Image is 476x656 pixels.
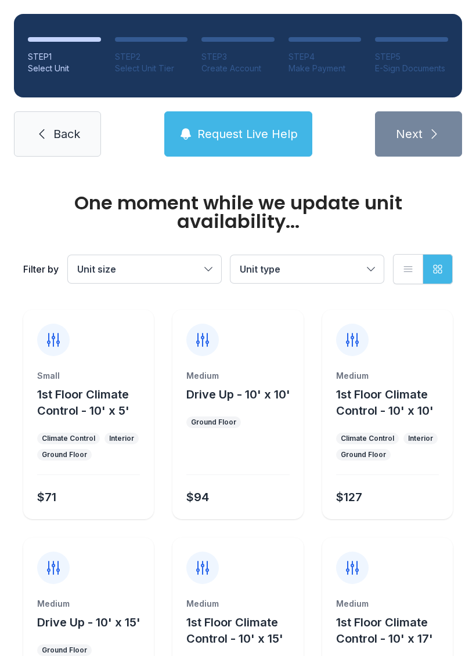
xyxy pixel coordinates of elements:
button: 1st Floor Climate Control - 10' x 10' [336,386,448,419]
div: Small [37,370,140,382]
span: 1st Floor Climate Control - 10' x 15' [186,615,283,646]
div: Ground Floor [42,450,87,459]
div: Medium [186,598,289,610]
div: Select Unit Tier [115,63,188,74]
span: Unit size [77,263,116,275]
div: Interior [408,434,433,443]
div: Medium [37,598,140,610]
div: Make Payment [289,63,362,74]
div: Ground Floor [42,646,87,655]
div: $127 [336,489,362,505]
button: Unit size [68,255,221,283]
div: STEP 3 [201,51,275,63]
span: Next [396,126,423,142]
div: Create Account [201,63,275,74]
div: Medium [336,598,439,610]
button: Unit type [230,255,384,283]
div: Climate Control [341,434,394,443]
span: Drive Up - 10' x 15' [37,615,140,629]
div: Ground Floor [341,450,386,459]
div: One moment while we update unit availability... [23,194,453,231]
button: 1st Floor Climate Control - 10' x 17' [336,614,448,647]
div: STEP 4 [289,51,362,63]
div: Ground Floor [191,418,236,427]
div: Medium [336,370,439,382]
span: Request Live Help [197,126,298,142]
div: $94 [186,489,209,505]
div: $71 [37,489,56,505]
span: Unit type [240,263,280,275]
button: 1st Floor Climate Control - 10' x 15' [186,614,298,647]
span: 1st Floor Climate Control - 10' x 10' [336,387,434,418]
div: Medium [186,370,289,382]
span: Drive Up - 10' x 10' [186,387,290,401]
div: STEP 1 [28,51,101,63]
div: Select Unit [28,63,101,74]
span: 1st Floor Climate Control - 10' x 5' [37,387,129,418]
button: Drive Up - 10' x 15' [37,614,140,630]
div: STEP 5 [375,51,448,63]
div: Climate Control [42,434,95,443]
div: Interior [109,434,134,443]
span: 1st Floor Climate Control - 10' x 17' [336,615,433,646]
div: E-Sign Documents [375,63,448,74]
button: Drive Up - 10' x 10' [186,386,290,403]
div: Filter by [23,262,59,276]
span: Back [53,126,80,142]
div: STEP 2 [115,51,188,63]
button: 1st Floor Climate Control - 10' x 5' [37,386,149,419]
